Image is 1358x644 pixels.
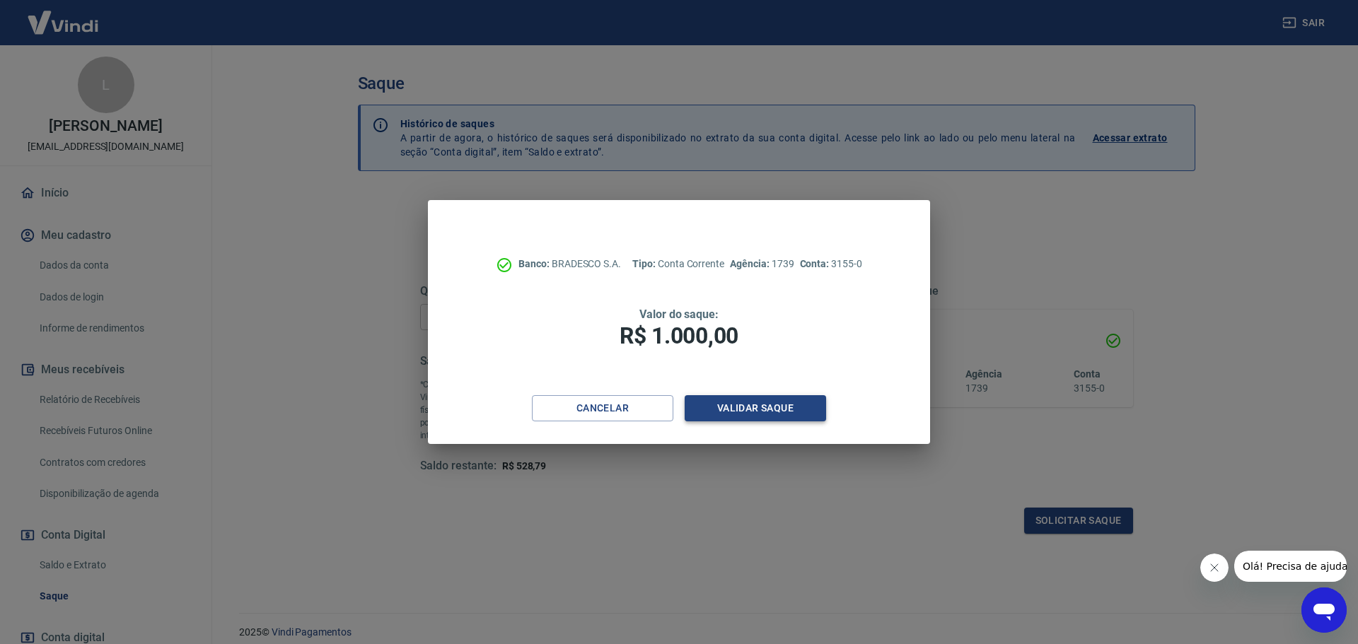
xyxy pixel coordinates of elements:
[1200,554,1229,582] iframe: Close message
[518,258,552,269] span: Banco:
[730,258,772,269] span: Agência:
[1234,551,1347,582] iframe: Message from company
[800,257,862,271] p: 3155-0
[639,308,719,321] span: Valor do saque:
[620,322,738,349] span: R$ 1.000,00
[800,258,832,269] span: Conta:
[8,10,119,21] span: Olá! Precisa de ajuda?
[685,395,826,421] button: Validar saque
[532,395,673,421] button: Cancelar
[1301,587,1347,633] iframe: Button to launch messaging window
[518,257,621,271] p: BRADESCO S.A.
[632,258,658,269] span: Tipo:
[632,257,724,271] p: Conta Corrente
[730,257,794,271] p: 1739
